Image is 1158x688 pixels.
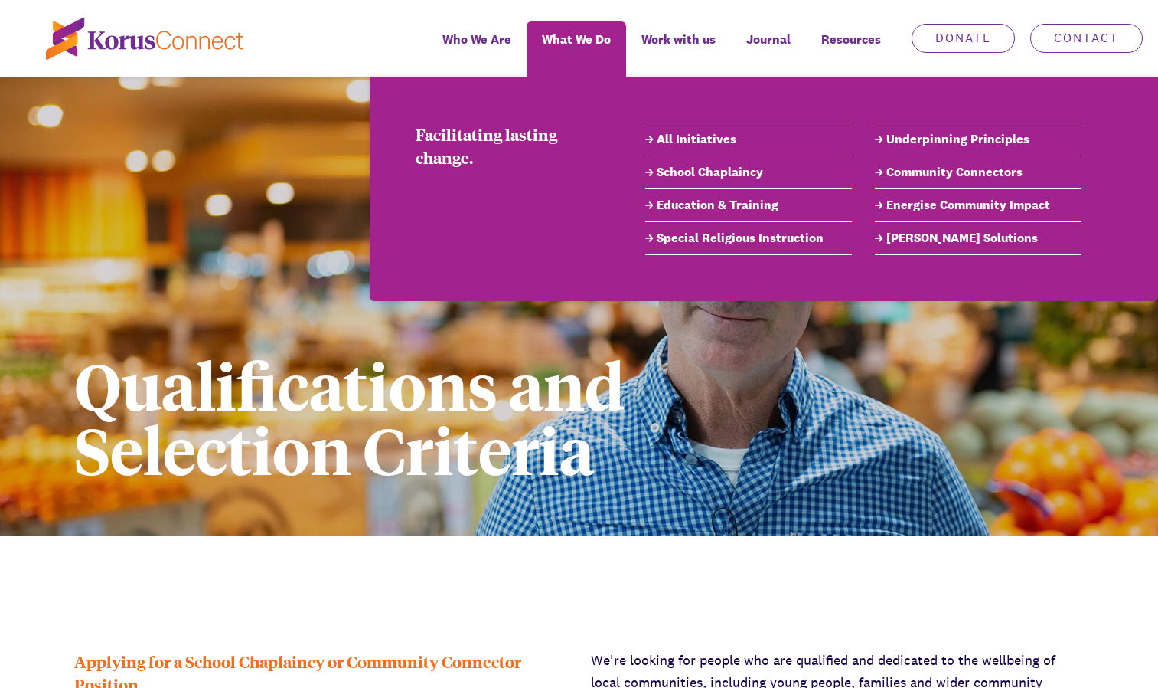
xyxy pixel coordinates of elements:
a: Education & Training [645,196,852,215]
a: All Initiatives [645,130,852,149]
div: Facilitating lasting change. [416,123,599,169]
span: Work with us [641,28,716,51]
a: Energise Community Impact [875,196,1081,215]
a: [PERSON_NAME] Solutions [875,229,1081,247]
a: Contact [1030,24,1143,53]
a: Donate [912,24,1015,53]
a: Journal [731,21,806,77]
a: Community Connectors [875,163,1081,182]
span: What We Do [542,28,611,51]
h1: Qualifications and Selection Criteria [74,352,827,481]
a: School Chaplaincy [645,163,852,182]
img: korus-connect%2Fc5177985-88d5-491d-9cd7-4a1febad1357_logo.svg [46,18,243,60]
a: Underpinning Principles [875,130,1081,149]
a: Who We Are [427,21,527,77]
a: Special Religious Instruction [645,229,852,247]
div: Resources [806,21,896,77]
a: What We Do [527,21,626,77]
a: Work with us [626,21,731,77]
span: Who We Are [442,28,511,51]
span: Journal [746,28,791,51]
